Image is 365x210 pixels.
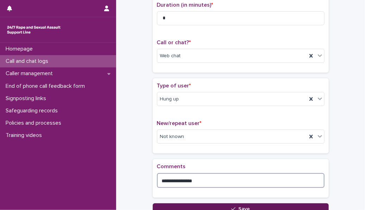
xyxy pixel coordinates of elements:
span: Duration (in minutes) [157,2,213,8]
p: Homepage [3,46,38,52]
span: Type of user [157,83,191,88]
span: Comments [157,164,186,169]
p: End of phone call feedback form [3,83,90,90]
p: Training videos [3,132,48,139]
span: Call or chat? [157,40,191,45]
img: rhQMoQhaT3yELyF149Cw [6,23,62,37]
p: Call and chat logs [3,58,54,65]
span: Not known [160,133,184,140]
p: Policies and processes [3,120,67,126]
p: Safeguarding records [3,107,63,114]
span: Hung up [160,96,179,103]
span: Web chat [160,52,181,60]
p: Signposting links [3,95,52,102]
p: Caller management [3,70,58,77]
span: New/repeat user [157,120,202,126]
